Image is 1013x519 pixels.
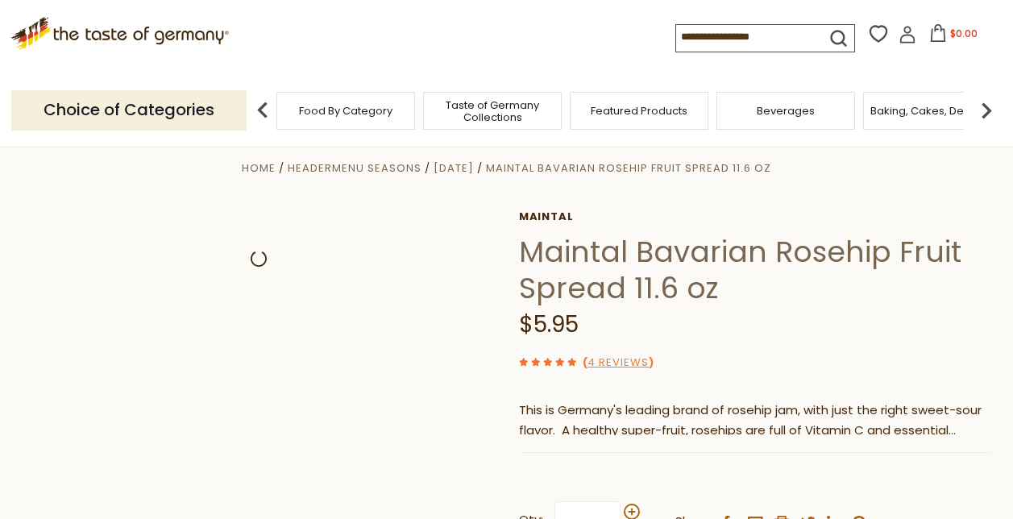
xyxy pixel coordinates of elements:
[434,160,474,176] a: [DATE]
[519,401,990,441] p: This is Germany's leading brand of rosehip jam, with just the right sweet-sour flavor. A healthy ...
[11,90,247,130] p: Choice of Categories
[486,160,771,176] a: Maintal Bavarian Rosehip Fruit Spread 11.6 oz
[519,309,579,340] span: $5.95
[950,27,978,40] span: $0.00
[247,94,279,127] img: previous arrow
[519,234,990,306] h1: Maintal Bavarian Rosehip Fruit Spread 11.6 oz
[970,94,1003,127] img: next arrow
[288,160,421,176] a: HeaderMenu Seasons
[920,24,988,48] button: $0.00
[870,105,995,117] a: Baking, Cakes, Desserts
[299,105,392,117] a: Food By Category
[587,355,649,372] a: 4 Reviews
[428,99,557,123] a: Taste of Germany Collections
[583,355,654,370] span: ( )
[757,105,815,117] a: Beverages
[519,210,990,223] a: Maintal
[242,160,276,176] a: Home
[591,105,687,117] a: Featured Products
